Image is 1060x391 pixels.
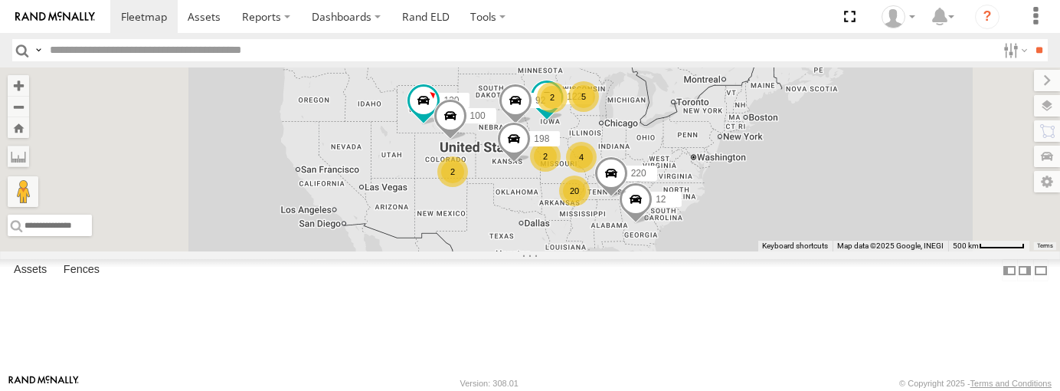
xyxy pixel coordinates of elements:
button: Keyboard shortcuts [762,241,828,251]
div: 2 [437,156,468,187]
a: Terms and Conditions [970,379,1052,388]
div: 5 [568,81,599,112]
img: rand-logo.svg [15,11,95,22]
label: Dock Summary Table to the Left [1002,259,1017,281]
div: Butch Tucker [876,5,921,28]
span: Map data ©2025 Google, INEGI [837,242,944,250]
span: 12 [656,194,666,205]
label: Map Settings [1034,171,1060,192]
a: Visit our Website [8,376,79,391]
button: Zoom out [8,96,29,117]
i: ? [975,5,999,29]
a: Terms (opens in new tab) [1037,243,1053,249]
label: Assets [6,260,54,281]
label: Dock Summary Table to the Right [1017,259,1032,281]
span: 500 km [953,242,979,250]
button: Drag Pegman onto the map to open Street View [8,176,38,207]
button: Zoom Home [8,117,29,138]
span: 198 [534,133,549,144]
span: 220 [631,168,646,179]
div: 2 [530,141,561,172]
label: Hide Summary Table [1033,259,1049,281]
div: © Copyright 2025 - [899,379,1052,388]
span: 100 [470,110,486,121]
button: Zoom in [8,75,29,96]
label: Measure [8,146,29,167]
button: Map Scale: 500 km per 56 pixels [948,241,1029,251]
span: 92 [535,95,545,106]
div: 20 [559,176,590,206]
label: Search Query [32,39,44,61]
div: Version: 308.01 [460,379,519,388]
label: Search Filter Options [997,39,1030,61]
span: 130 [443,96,459,107]
div: 4 [566,142,597,172]
label: Fences [56,260,107,281]
div: 2 [537,82,568,113]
